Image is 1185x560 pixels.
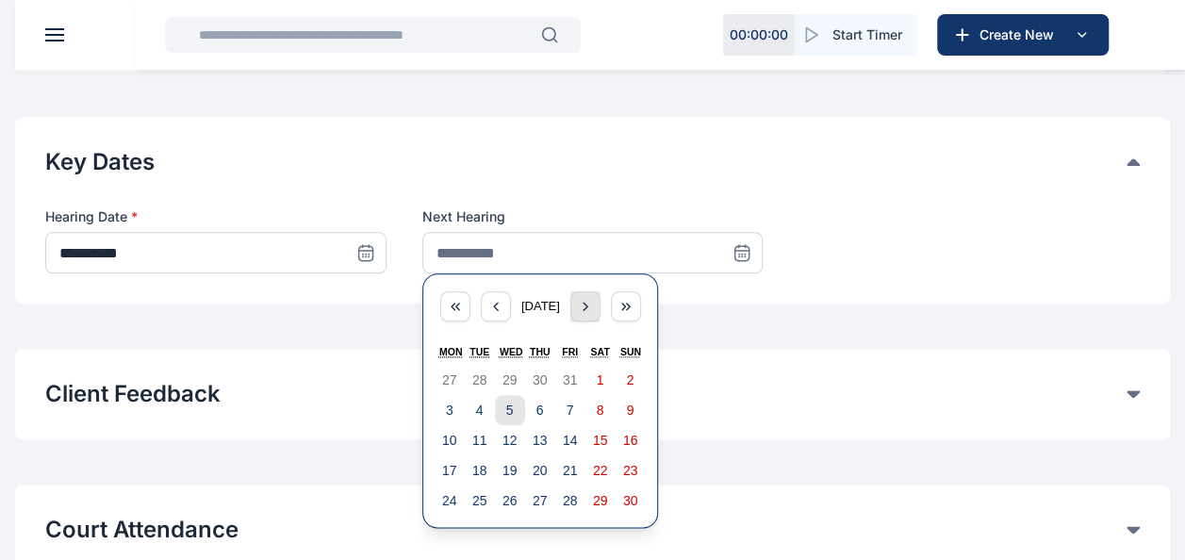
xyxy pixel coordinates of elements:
[533,463,548,478] abbr: November 20, 2025
[593,463,608,478] abbr: November 22, 2025
[555,425,585,455] button: November 14, 2025
[616,425,646,455] button: November 16, 2025
[435,425,465,455] button: November 10, 2025
[435,395,465,425] button: November 3, 2025
[446,403,453,418] abbr: November 3, 2025
[435,486,465,516] button: November 24, 2025
[585,455,616,486] button: November 22, 2025
[590,346,609,357] abbr: Saturday
[593,493,608,508] abbr: November 29, 2025
[465,365,495,395] button: October 28, 2025
[506,403,514,418] abbr: November 5, 2025
[555,395,585,425] button: November 7, 2025
[597,372,604,387] abbr: November 1, 2025
[533,372,548,387] abbr: October 30, 2025
[422,207,764,226] label: Next Hearing
[555,455,585,486] button: November 21, 2025
[627,403,634,418] abbr: November 9, 2025
[465,455,495,486] button: November 18, 2025
[472,372,487,387] abbr: October 28, 2025
[476,403,484,418] abbr: November 4, 2025
[563,463,578,478] abbr: November 21, 2025
[472,433,487,448] abbr: November 11, 2025
[623,463,638,478] abbr: November 23, 2025
[525,455,555,486] button: November 20, 2025
[502,433,518,448] abbr: November 12, 2025
[597,403,604,418] abbr: November 8, 2025
[555,365,585,395] button: October 31, 2025
[45,147,1140,177] div: Key Dates
[472,493,487,508] abbr: November 25, 2025
[623,493,638,508] abbr: November 30, 2025
[521,291,559,321] button: [DATE]
[45,379,1127,409] button: Client Feedback
[616,365,646,395] button: November 2, 2025
[585,395,616,425] button: November 8, 2025
[465,425,495,455] button: November 11, 2025
[562,346,578,357] abbr: Friday
[616,486,646,516] button: November 30, 2025
[620,346,641,357] abbr: Sunday
[442,433,457,448] abbr: November 10, 2025
[435,455,465,486] button: November 17, 2025
[435,365,465,395] button: October 27, 2025
[465,486,495,516] button: November 25, 2025
[495,425,525,455] button: November 12, 2025
[972,25,1070,44] span: Create New
[616,455,646,486] button: November 23, 2025
[502,463,518,478] abbr: November 19, 2025
[533,433,548,448] abbr: November 13, 2025
[472,463,487,478] abbr: November 18, 2025
[525,365,555,395] button: October 30, 2025
[442,372,457,387] abbr: October 27, 2025
[502,493,518,508] abbr: November 26, 2025
[593,433,608,448] abbr: November 15, 2025
[623,433,638,448] abbr: November 16, 2025
[832,25,902,44] span: Start Timer
[45,207,387,226] label: Hearing Date
[500,346,523,357] abbr: Wednesday
[795,14,917,56] button: Start Timer
[525,425,555,455] button: November 13, 2025
[495,486,525,516] button: November 26, 2025
[530,346,551,357] abbr: Thursday
[585,425,616,455] button: November 15, 2025
[495,395,525,425] button: November 5, 2025
[567,403,574,418] abbr: November 7, 2025
[585,486,616,516] button: November 29, 2025
[730,25,788,44] p: 00 : 00 : 00
[555,486,585,516] button: November 28, 2025
[495,455,525,486] button: November 19, 2025
[525,486,555,516] button: November 27, 2025
[616,395,646,425] button: November 9, 2025
[563,433,578,448] abbr: November 14, 2025
[45,379,1140,409] div: Client Feedback
[442,493,457,508] abbr: November 24, 2025
[439,346,463,357] abbr: Monday
[937,14,1109,56] button: Create New
[502,372,518,387] abbr: October 29, 2025
[495,365,525,395] button: October 29, 2025
[563,493,578,508] abbr: November 28, 2025
[585,365,616,395] button: November 1, 2025
[627,372,634,387] abbr: November 2, 2025
[45,515,1140,545] div: Court Attendance
[442,463,457,478] abbr: November 17, 2025
[525,395,555,425] button: November 6, 2025
[465,395,495,425] button: November 4, 2025
[533,493,548,508] abbr: November 27, 2025
[45,147,1127,177] button: Key Dates
[469,346,489,357] abbr: Tuesday
[521,299,560,313] span: [DATE]
[536,403,544,418] abbr: November 6, 2025
[45,515,1127,545] button: Court Attendance
[563,372,578,387] abbr: October 31, 2025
